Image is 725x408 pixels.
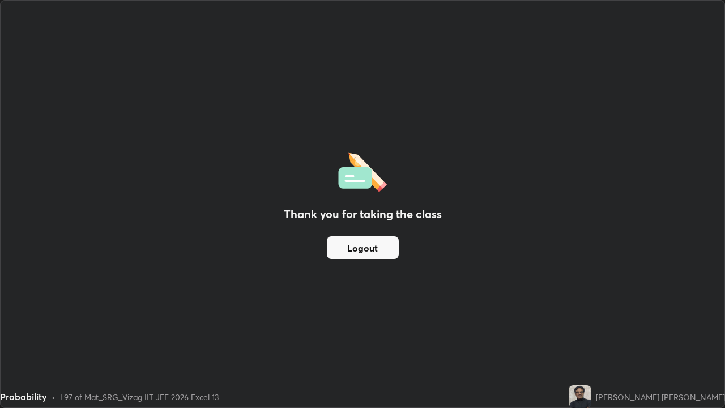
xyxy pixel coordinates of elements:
[327,236,399,259] button: Logout
[596,391,725,403] div: [PERSON_NAME] [PERSON_NAME]
[52,391,56,403] div: •
[60,391,219,403] div: L97 of Mat_SRG_Vizag IIT JEE 2026 Excel 13
[284,206,442,223] h2: Thank you for taking the class
[569,385,591,408] img: cc4f2f66695a4fef97feaee5d3d37d29.jpg
[338,149,387,192] img: offlineFeedback.1438e8b3.svg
